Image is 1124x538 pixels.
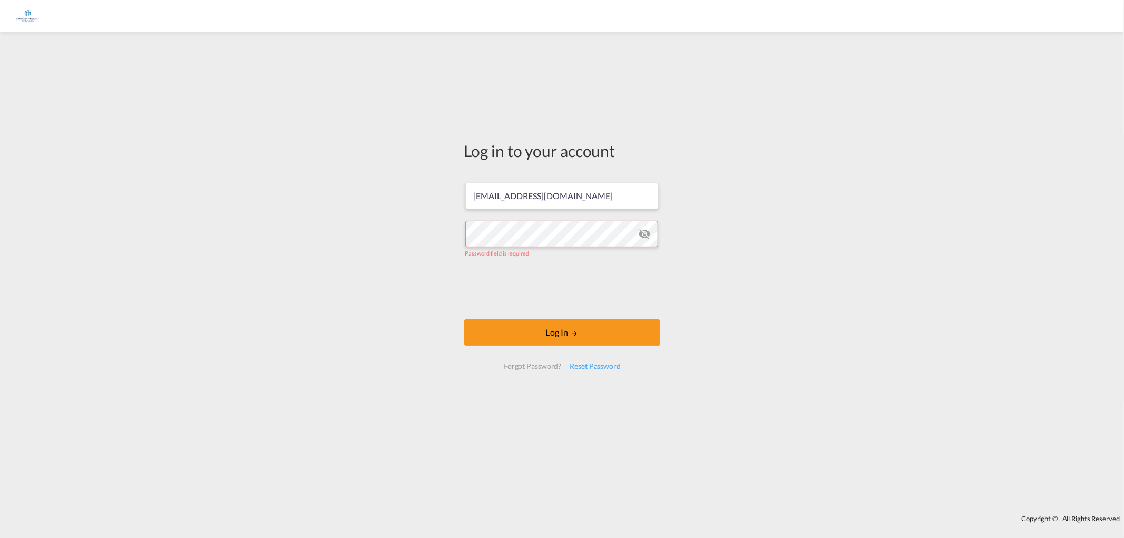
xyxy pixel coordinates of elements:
[465,250,529,257] span: Password field is required
[638,228,651,240] md-icon: icon-eye-off
[565,357,625,376] div: Reset Password
[16,4,40,28] img: 6a2c35f0b7c411ef99d84d375d6e7407.jpg
[465,183,659,209] input: Enter email/phone number
[464,319,660,346] button: LOGIN
[482,268,642,309] iframe: reCAPTCHA
[499,357,565,376] div: Forgot Password?
[464,140,660,162] div: Log in to your account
